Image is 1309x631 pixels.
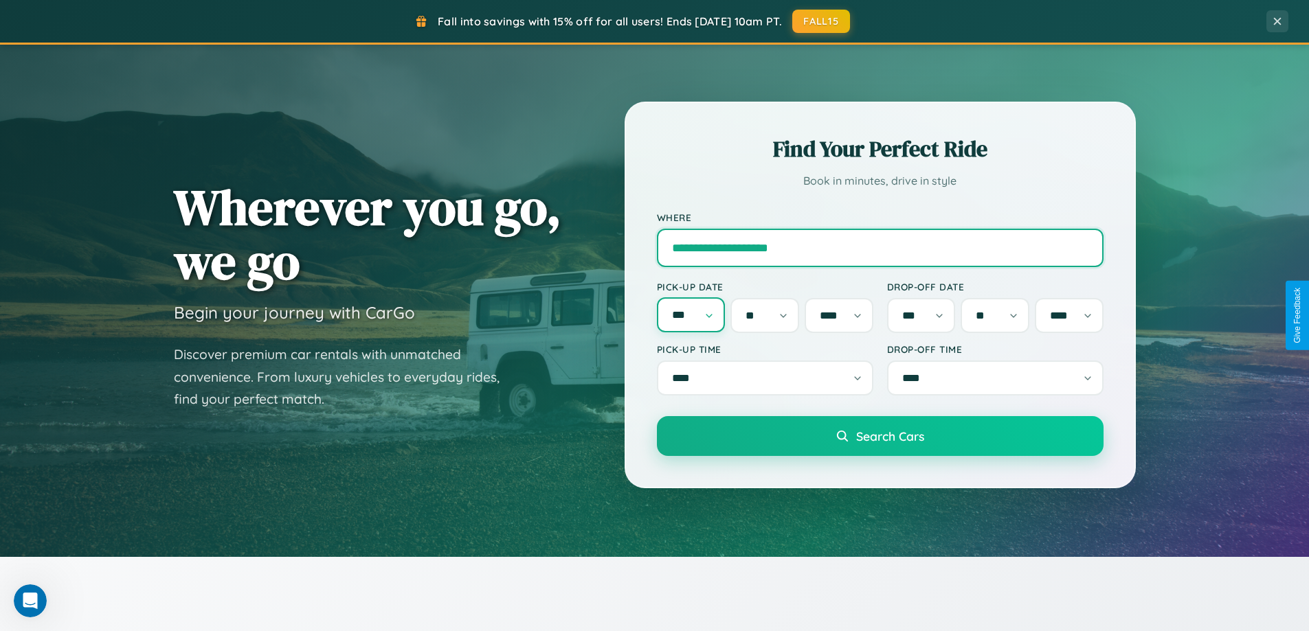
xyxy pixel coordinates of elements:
[657,416,1104,456] button: Search Cars
[174,180,561,288] h1: Wherever you go, we go
[657,281,873,292] label: Pick-up Date
[887,281,1104,292] label: Drop-off Date
[14,584,47,617] iframe: Intercom live chat
[856,428,924,444] span: Search Cars
[657,134,1104,164] h2: Find Your Perfect Ride
[657,171,1104,191] p: Book in minutes, drive in style
[887,343,1104,355] label: Drop-off Time
[657,343,873,355] label: Pick-up Time
[657,211,1104,223] label: Where
[174,302,415,323] h3: Begin your journey with CarGo
[792,10,850,33] button: FALL15
[438,14,782,28] span: Fall into savings with 15% off for all users! Ends [DATE] 10am PT.
[174,343,517,411] p: Discover premium car rentals with unmatched convenience. From luxury vehicles to everyday rides, ...
[1293,288,1302,343] div: Give Feedback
